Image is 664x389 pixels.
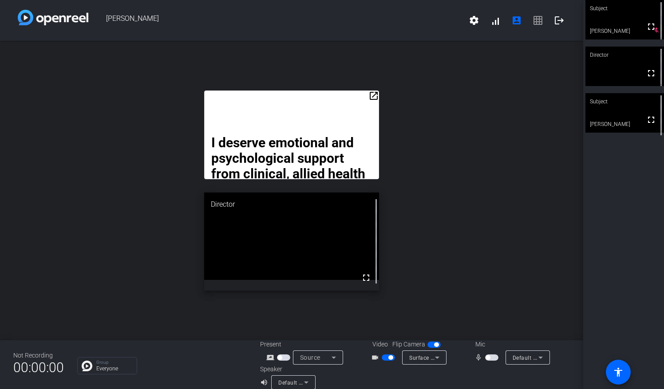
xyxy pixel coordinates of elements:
p: Group [96,360,132,365]
div: Speaker [260,365,313,374]
span: Surface Camera Front (045e:0990) [409,354,500,361]
p: Everyone [96,366,132,371]
div: Present [260,340,349,349]
mat-icon: open_in_new [368,90,379,101]
span: Source [300,354,320,361]
span: 00:00:00 [13,357,64,378]
mat-icon: videocam_outline [371,352,382,363]
mat-icon: fullscreen [646,114,656,125]
mat-icon: account_box [511,15,522,26]
div: Not Recording [13,351,64,360]
div: Mic [466,340,555,349]
span: Video [372,340,388,349]
mat-icon: fullscreen [646,68,656,79]
img: white-gradient.svg [18,10,88,25]
mat-icon: fullscreen [646,21,656,32]
div: Subject [585,93,664,110]
div: Director [204,193,379,216]
mat-icon: volume_up [260,377,271,388]
mat-icon: settings [469,15,479,26]
button: signal_cellular_alt [485,10,506,31]
strong: I deserve emotional and psychological support from clinical, allied health professionals and supp... [211,135,371,212]
div: Director [585,47,664,63]
span: Flip Camera [392,340,425,349]
mat-icon: accessibility [613,367,624,377]
mat-icon: logout [554,15,565,26]
span: [PERSON_NAME] [88,10,463,31]
mat-icon: mic_none [474,352,485,363]
mat-icon: screen_share_outline [266,352,277,363]
img: Chat Icon [82,361,92,371]
mat-icon: fullscreen [361,272,372,283]
span: Default - Headphones (2- WH-CH520) [278,379,375,386]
